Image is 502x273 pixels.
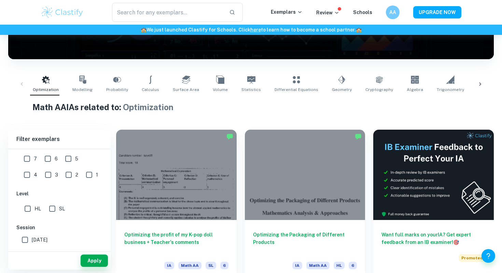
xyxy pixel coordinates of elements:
span: Statistics [241,87,261,93]
span: Calculus [142,87,159,93]
span: Geometry [332,87,352,93]
h6: Optimizing the Packaging of Different Products [253,231,357,253]
h6: Filter exemplars [8,130,111,149]
img: Thumbnail [373,130,494,220]
span: Volume [213,87,228,93]
span: Modelling [72,87,93,93]
span: 6 [220,262,228,269]
span: Optimization [33,87,59,93]
img: Clastify logo [41,5,84,19]
span: IA [164,262,174,269]
span: Differential Equations [275,87,318,93]
h6: We just launched Clastify for Schools. Click to learn how to become a school partner. [1,26,501,34]
span: Promoted [459,254,486,262]
span: 5 [75,155,78,162]
span: 6 [349,262,357,269]
span: Trigonometry [437,87,464,93]
h1: Math AA IAs related to: [32,101,470,113]
span: HL [34,205,41,212]
p: Review [316,9,339,16]
span: SL [59,205,65,212]
h6: Session [16,224,102,231]
h6: Want full marks on your IA ? Get expert feedback from an IB examiner! [381,231,486,246]
span: 2 [75,171,78,179]
span: 4 [34,171,37,179]
button: UPGRADE NOW [413,6,461,18]
span: IA [292,262,302,269]
button: AA [386,5,400,19]
img: Marked [355,133,362,140]
input: Search for any exemplars... [112,3,224,22]
button: Apply [81,255,108,267]
span: [DATE] [32,236,47,244]
span: 🏫 [141,27,147,32]
h6: Optimizing the profit of my K-pop doll business + Teacher's comments [124,231,228,253]
span: Probability [106,87,128,93]
span: Math AA [178,262,201,269]
h6: AA [389,9,397,16]
h6: Level [16,190,102,197]
p: Exemplars [271,8,303,16]
span: 1 [96,171,98,179]
span: 6 [55,155,58,162]
span: SL [206,262,216,269]
span: Cryptography [365,87,393,93]
span: 🎯 [453,239,459,245]
img: Marked [226,133,233,140]
a: Schools [353,10,372,15]
span: Optimization [123,102,173,112]
span: Math AA [306,262,330,269]
span: Algebra [407,87,423,93]
button: Help and Feedback [482,249,495,263]
span: HL [334,262,345,269]
a: here [250,27,261,32]
span: 🏫 [356,27,362,32]
span: Surface Area [173,87,199,93]
span: 3 [55,171,58,179]
span: 7 [34,155,37,162]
